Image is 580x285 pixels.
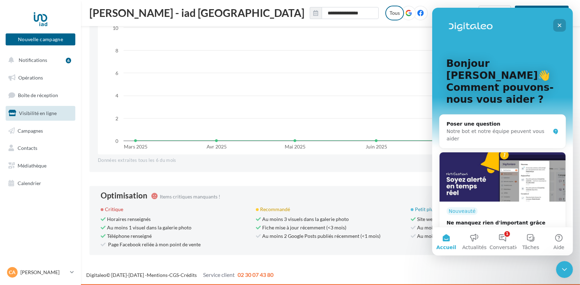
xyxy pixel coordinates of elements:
button: Compléter la fiche [515,6,569,18]
div: Ne manquez rien d'important grâce à l'onglet "Notifications" 🔔NouveautéNe manquez rien d'importan... [7,144,134,248]
span: © [DATE]-[DATE] - - - [86,272,273,278]
span: Au moins 1 service proposé renseigné [411,233,499,239]
a: Page Facebook reliée à mon point de vente [108,241,201,247]
a: CA [PERSON_NAME] [6,266,75,279]
span: Calendrier [18,180,41,186]
button: Aide [113,220,141,248]
span: Fiche mise à jour récemment (<3 mois) [256,224,346,230]
span: Site web renseigné [411,216,458,222]
button: Notifications 6 [4,53,74,68]
text: Juin 2025 [366,144,387,150]
span: Opérations [18,75,43,81]
text: 8 [115,47,118,53]
div: Recommandé [256,206,405,213]
a: Boîte de réception [4,88,77,103]
span: Items critiques manquants ! [160,194,220,199]
span: Médiathèque [18,163,46,169]
a: Crédits [181,272,197,278]
div: Nouveauté [14,199,45,207]
button: Tâches [84,220,113,248]
text: Mai 2025 [285,144,305,150]
button: Actualités [28,220,56,248]
span: Au moins 1 catégorie secondaire renseignée [411,224,513,230]
text: Avr 2025 [207,144,227,150]
text: 0 [115,138,118,144]
button: Exporter [479,6,511,18]
a: Mentions [147,272,168,278]
button: Conversations [56,220,84,248]
span: Téléphone renseigné [101,233,152,239]
span: Au moins 1 visuel dans la galerie photo [101,224,191,230]
span: Au moins 3 visuels dans la galerie photo [256,216,349,222]
span: Service client [203,271,235,278]
a: Digitaleo [86,272,106,278]
span: Conversations [57,237,93,242]
label: Tous [385,6,404,20]
text: 2 [115,115,118,121]
span: Visibilité en ligne [19,110,57,116]
a: Opérations [4,70,77,85]
span: Actualités [30,237,54,242]
div: Petit plus [411,206,560,213]
img: Ne manquez rien d'important grâce à l'onglet "Notifications" 🔔 [7,145,133,194]
iframe: Intercom live chat [556,261,573,278]
span: Tâches [90,237,107,242]
span: 02 30 07 43 80 [238,271,273,278]
text: 6 [115,70,118,76]
button: Nouvelle campagne [6,33,75,45]
iframe: Intercom live chat [432,8,573,255]
span: Au moins 2 Google Posts publiés récemment (<1 mois) [256,233,380,239]
text: Mars 2025 [124,144,147,150]
span: Campagnes [18,127,43,133]
span: Aide [121,237,132,242]
div: Critique [101,206,250,213]
span: Contacts [18,145,37,151]
div: Fermer [121,11,134,24]
div: Données extraites tous les 6 du mois [98,157,563,164]
span: Notifications [19,57,47,63]
text: 4 [115,93,118,99]
a: Visibilité en ligne [4,106,77,121]
a: Contacts [4,141,77,156]
span: Boîte de réception [18,92,58,98]
span: CA [9,269,16,276]
a: Calendrier [4,176,77,191]
a: Campagnes [4,123,77,138]
span: Horaires renseignés [101,216,151,222]
text: 10 [113,25,118,31]
span: [PERSON_NAME] - iad [GEOGRAPHIC_DATA] [89,7,304,18]
a: CGS [169,272,179,278]
p: [PERSON_NAME] [20,269,67,276]
div: 6 [66,58,71,63]
span: Accueil [4,237,24,242]
a: Médiathèque [4,158,77,173]
div: Ne manquez rien d'important grâce à l'onglet "Notifications" 🔔 [14,211,114,226]
div: Optimisation [101,192,147,199]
